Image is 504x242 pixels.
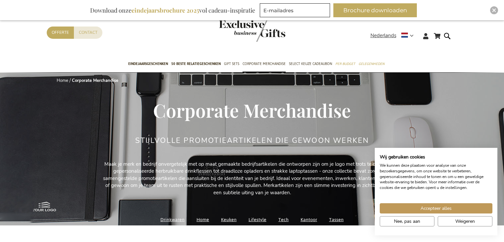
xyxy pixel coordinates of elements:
h2: Stijlvolle Promotieartikelen Die Gewoon Werken [135,137,369,145]
a: Tassen [329,215,344,224]
a: Home [196,215,209,224]
button: Brochure downloaden [333,3,417,17]
form: marketing offers and promotions [260,3,332,19]
button: Alle cookies weigeren [438,216,492,226]
div: Close [490,6,498,14]
span: Select Keuze Cadeaubon [289,60,332,67]
a: Contact [74,27,102,39]
h2: Wij gebruiken cookies [380,154,492,160]
span: Nee, pas aan [394,218,420,225]
a: store logo [219,20,252,42]
button: Pas cookie voorkeuren aan [380,216,434,226]
span: Weigeren [455,218,475,225]
img: Close [492,8,496,12]
a: Home [57,78,68,84]
a: Keuken [221,215,237,224]
span: Eindejaarsgeschenken [128,60,168,67]
span: Gift Sets [224,60,239,67]
span: Accepteer alles [420,205,452,212]
span: Corporate Merchandise [243,60,286,67]
span: Per Budget [335,60,355,67]
b: eindejaarsbrochure 2025 [132,6,199,14]
button: Accepteer alle cookies [380,203,492,213]
a: Tech [278,215,289,224]
p: We kunnen deze plaatsen voor analyse van onze bezoekersgegevens, om onze website te verbeteren, g... [380,163,492,191]
strong: Corporate Merchandise [72,78,118,84]
a: Offerte [47,27,74,39]
p: Maak je merk en bedrijf onvergetelijk met op maat gemaakte bedrijfsartikelen die ontworpen zijn o... [103,161,401,196]
a: Kantoor [301,215,317,224]
div: Nederlands [370,32,418,39]
div: Download onze vol cadeau-inspiratie [87,3,258,17]
span: Nederlands [370,32,396,39]
a: Drinkwaren [160,215,185,224]
span: 50 beste relatiegeschenken [171,60,221,67]
input: E-mailadres [260,3,330,17]
span: Corporate Merchandise [153,98,351,122]
span: Gelegenheden [359,60,384,67]
a: Lifestyle [249,215,266,224]
img: Exclusive Business gifts logo [219,20,285,42]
